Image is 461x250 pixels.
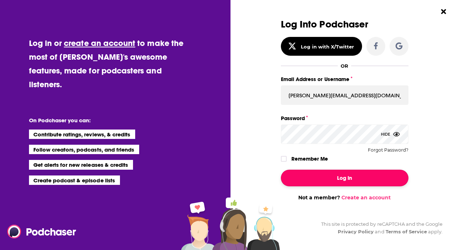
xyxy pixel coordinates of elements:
[281,170,408,186] button: Log In
[437,5,450,18] button: Close Button
[29,145,140,154] li: Follow creators, podcasts, and friends
[341,63,348,69] div: OR
[7,225,71,238] a: Podchaser - Follow, Share and Rate Podcasts
[281,85,408,105] input: Email Address or Username
[281,194,408,201] div: Not a member?
[7,225,77,238] img: Podchaser - Follow, Share and Rate Podcasts
[301,44,354,50] div: Log in with X/Twitter
[315,220,443,236] div: This site is protected by reCAPTCHA and the Google and apply.
[281,114,408,123] label: Password
[281,37,362,56] button: Log in with X/Twitter
[281,19,408,30] h3: Log Into Podchaser
[281,75,408,84] label: Email Address or Username
[368,148,408,153] button: Forgot Password?
[381,124,400,144] div: Hide
[29,175,120,185] li: Create podcast & episode lists
[64,38,135,48] a: create an account
[291,154,328,164] label: Remember Me
[341,194,391,201] a: Create an account
[338,229,374,234] a: Privacy Policy
[29,160,133,169] li: Get alerts for new releases & credits
[29,117,174,124] li: On Podchaser you can:
[386,229,427,234] a: Terms of Service
[29,130,136,139] li: Contribute ratings, reviews, & credits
